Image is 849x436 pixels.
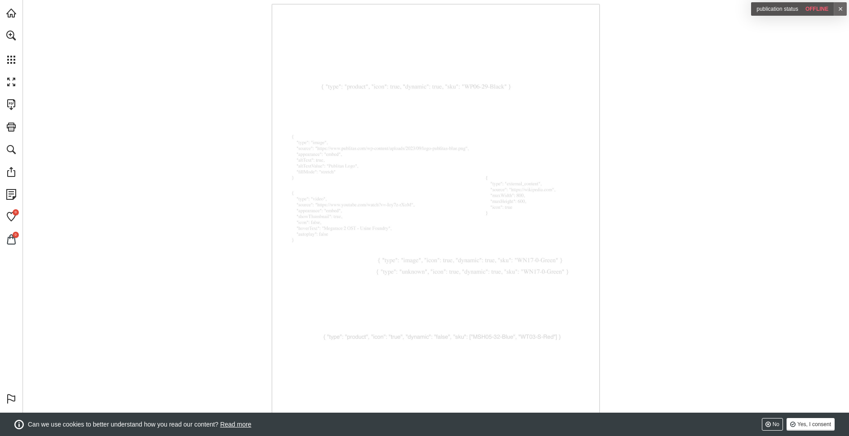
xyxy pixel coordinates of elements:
button: No [762,418,783,431]
button: Yes, I consent [787,418,835,431]
section: Publication Content - Booklet Publications - annotated_hotspots [272,4,599,427]
a: Read more [220,420,251,429]
p: Can we use cookies to better understand how you read our content? [28,420,753,429]
img: { "type": "product", "icon": true, "dynamic": true, "sku": "WP06-29-Black" } { "type": "product",... [273,4,599,427]
span: Publication Status [756,6,798,12]
div: offline [751,2,834,16]
a: ✕ [834,2,847,16]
